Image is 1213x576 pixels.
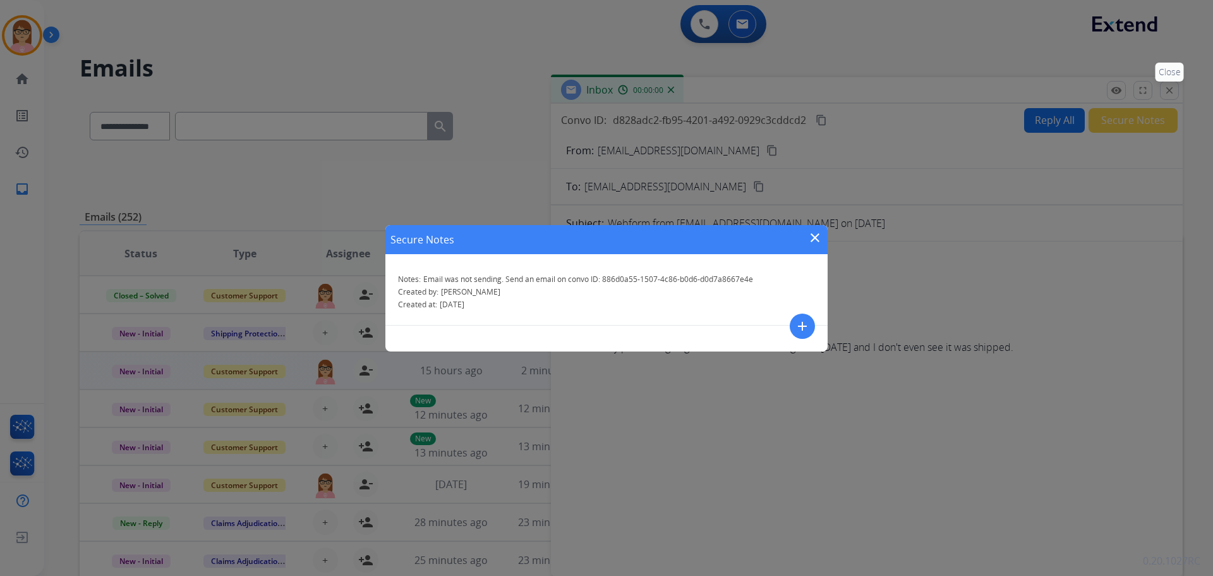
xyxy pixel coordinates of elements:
[441,286,500,297] span: [PERSON_NAME]
[1143,553,1200,568] p: 0.20.1027RC
[440,299,464,310] span: [DATE]
[1160,81,1179,100] button: Close
[795,319,810,334] mat-icon: add
[398,286,438,297] span: Created by:
[390,232,454,247] h1: Secure Notes
[398,299,437,310] span: Created at:
[398,274,421,285] span: Notes:
[1156,63,1184,82] p: Close
[807,230,823,245] mat-icon: close
[423,274,753,285] span: Email was not sending. Send an email on convo ID: 886d0a55-1507-4c86-b0d6-d0d7a8667e4e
